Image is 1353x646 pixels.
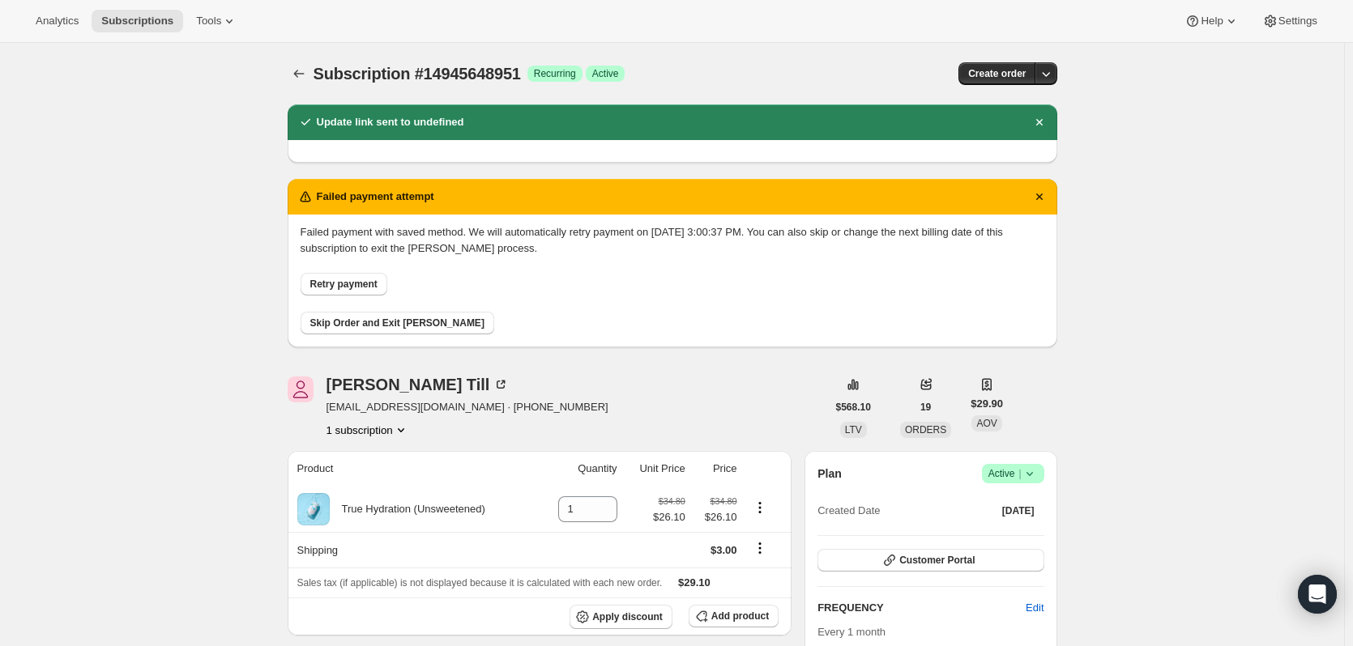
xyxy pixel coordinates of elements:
span: 19 [920,401,931,414]
span: | [1018,467,1021,480]
button: [DATE] [992,499,1044,522]
span: $26.10 [653,509,685,525]
button: Subscriptions [92,10,183,32]
button: Analytics [26,10,88,32]
button: Skip Order and Exit [PERSON_NAME] [301,312,494,334]
span: Every 1 month [817,626,886,638]
span: $26.10 [695,509,737,525]
span: [EMAIL_ADDRESS][DOMAIN_NAME] · [PHONE_NUMBER] [327,399,608,415]
th: Quantity [537,451,622,487]
button: Add product [689,605,779,627]
div: True Hydration (Unsweetened) [330,501,485,517]
button: Product actions [327,422,409,438]
span: Retry payment [310,278,378,291]
span: $29.90 [971,396,1003,412]
span: $568.10 [836,401,871,414]
h2: Failed payment attempt [317,189,434,205]
button: Settings [1253,10,1327,32]
span: Create order [968,67,1026,80]
button: Retry payment [301,273,387,295]
button: Subscriptions [288,62,310,85]
span: Analytics [36,15,79,28]
button: Create order [958,62,1035,85]
span: Customer Portal [899,554,975,567]
h2: Plan [817,465,842,482]
div: Open Intercom Messenger [1298,575,1337,614]
th: Product [288,451,537,487]
th: Price [690,451,742,487]
h2: Update link sent to undefined [317,114,464,130]
span: Created Date [817,503,880,519]
div: [PERSON_NAME] Till [327,376,510,393]
span: ORDERS [905,424,946,436]
button: Apply discount [570,605,672,629]
span: $29.10 [678,576,711,589]
small: $34.80 [659,496,685,506]
span: AOV [976,418,997,429]
img: product img [297,493,330,525]
button: Tools [186,10,247,32]
span: Edit [1026,600,1044,616]
button: 19 [911,396,941,419]
span: Help [1201,15,1223,28]
span: LTV [845,424,862,436]
th: Shipping [288,532,537,567]
button: Dismiss notification [1028,185,1051,208]
span: Sales tax (if applicable) is not displayed because it is calculated with each new order. [297,577,663,589]
span: Active [988,465,1038,482]
button: Customer Portal [817,549,1044,572]
span: Jackie Till [288,376,314,402]
span: Active [592,67,619,80]
button: Product actions [747,499,773,516]
span: Subscriptions [101,15,173,28]
span: Tools [196,15,221,28]
button: Edit [1016,595,1053,621]
span: [DATE] [1002,504,1035,517]
span: Settings [1278,15,1317,28]
button: Shipping actions [747,539,773,557]
button: Help [1175,10,1248,32]
span: Skip Order and Exit [PERSON_NAME] [310,317,484,329]
button: $568.10 [826,396,881,419]
span: Apply discount [592,610,663,623]
span: Add product [711,610,769,623]
span: Subscription #14945648951 [314,65,521,83]
button: Dismiss notification [1028,111,1051,134]
span: Recurring [534,67,576,80]
h2: FREQUENCY [817,600,1026,616]
th: Unit Price [622,451,690,487]
small: $34.80 [710,496,736,506]
p: Failed payment with saved method. We will automatically retry payment on [DATE] 3:00:37 PM. You c... [301,224,1044,257]
span: $3.00 [711,544,737,556]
